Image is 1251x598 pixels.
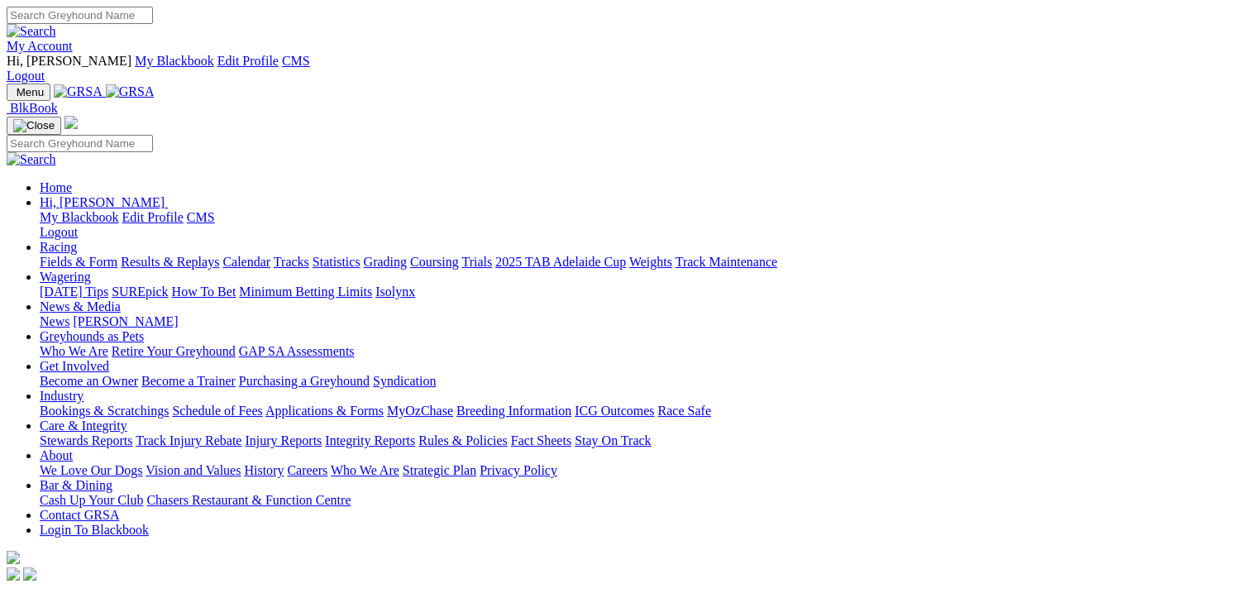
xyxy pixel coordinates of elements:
[40,374,138,388] a: Become an Owner
[40,270,91,284] a: Wagering
[265,404,384,418] a: Applications & Forms
[40,255,117,269] a: Fields & Form
[136,433,241,447] a: Track Injury Rebate
[495,255,626,269] a: 2025 TAB Adelaide Cup
[23,567,36,581] img: twitter.svg
[40,195,168,209] a: Hi, [PERSON_NAME]
[122,210,184,224] a: Edit Profile
[239,374,370,388] a: Purchasing a Greyhound
[13,119,55,132] img: Close
[287,463,327,477] a: Careers
[325,433,415,447] a: Integrity Reports
[40,285,108,299] a: [DATE] Tips
[7,101,58,115] a: BlkBook
[40,329,144,343] a: Greyhounds as Pets
[7,24,56,39] img: Search
[135,54,214,68] a: My Blackbook
[40,523,149,537] a: Login To Blackbook
[575,404,654,418] a: ICG Outcomes
[40,195,165,209] span: Hi, [PERSON_NAME]
[456,404,571,418] a: Breeding Information
[40,433,1244,448] div: Care & Integrity
[40,389,84,403] a: Industry
[40,478,112,492] a: Bar & Dining
[217,54,279,68] a: Edit Profile
[54,84,103,99] img: GRSA
[40,344,1244,359] div: Greyhounds as Pets
[410,255,459,269] a: Coursing
[40,463,1244,478] div: About
[403,463,476,477] a: Strategic Plan
[575,433,651,447] a: Stay On Track
[331,463,399,477] a: Who We Are
[40,314,69,328] a: News
[40,359,109,373] a: Get Involved
[10,101,58,115] span: BlkBook
[7,551,20,564] img: logo-grsa-white.png
[282,54,310,68] a: CMS
[40,225,78,239] a: Logout
[373,374,436,388] a: Syndication
[40,299,121,313] a: News & Media
[40,314,1244,329] div: News & Media
[40,433,132,447] a: Stewards Reports
[245,433,322,447] a: Injury Reports
[7,567,20,581] img: facebook.svg
[40,448,73,462] a: About
[7,39,73,53] a: My Account
[7,117,61,135] button: Toggle navigation
[40,374,1244,389] div: Get Involved
[40,419,127,433] a: Care & Integrity
[7,69,45,83] a: Logout
[511,433,571,447] a: Fact Sheets
[121,255,219,269] a: Results & Replays
[187,210,215,224] a: CMS
[239,285,372,299] a: Minimum Betting Limits
[274,255,309,269] a: Tracks
[40,255,1244,270] div: Racing
[146,463,241,477] a: Vision and Values
[40,180,72,194] a: Home
[112,344,236,358] a: Retire Your Greyhound
[40,210,119,224] a: My Blackbook
[40,210,1244,240] div: Hi, [PERSON_NAME]
[40,463,142,477] a: We Love Our Dogs
[239,344,355,358] a: GAP SA Assessments
[40,240,77,254] a: Racing
[418,433,508,447] a: Rules & Policies
[73,314,178,328] a: [PERSON_NAME]
[222,255,270,269] a: Calendar
[112,285,168,299] a: SUREpick
[7,152,56,167] img: Search
[364,255,407,269] a: Grading
[40,493,1244,508] div: Bar & Dining
[141,374,236,388] a: Become a Trainer
[172,285,236,299] a: How To Bet
[7,135,153,152] input: Search
[375,285,415,299] a: Isolynx
[657,404,710,418] a: Race Safe
[64,116,78,129] img: logo-grsa-white.png
[146,493,351,507] a: Chasers Restaurant & Function Centre
[40,493,143,507] a: Cash Up Your Club
[17,86,44,98] span: Menu
[172,404,262,418] a: Schedule of Fees
[7,7,153,24] input: Search
[676,255,777,269] a: Track Maintenance
[480,463,557,477] a: Privacy Policy
[40,344,108,358] a: Who We Are
[40,285,1244,299] div: Wagering
[7,54,1244,84] div: My Account
[629,255,672,269] a: Weights
[40,404,1244,419] div: Industry
[106,84,155,99] img: GRSA
[461,255,492,269] a: Trials
[313,255,360,269] a: Statistics
[7,54,131,68] span: Hi, [PERSON_NAME]
[7,84,50,101] button: Toggle navigation
[40,508,119,522] a: Contact GRSA
[244,463,284,477] a: History
[387,404,453,418] a: MyOzChase
[40,404,169,418] a: Bookings & Scratchings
